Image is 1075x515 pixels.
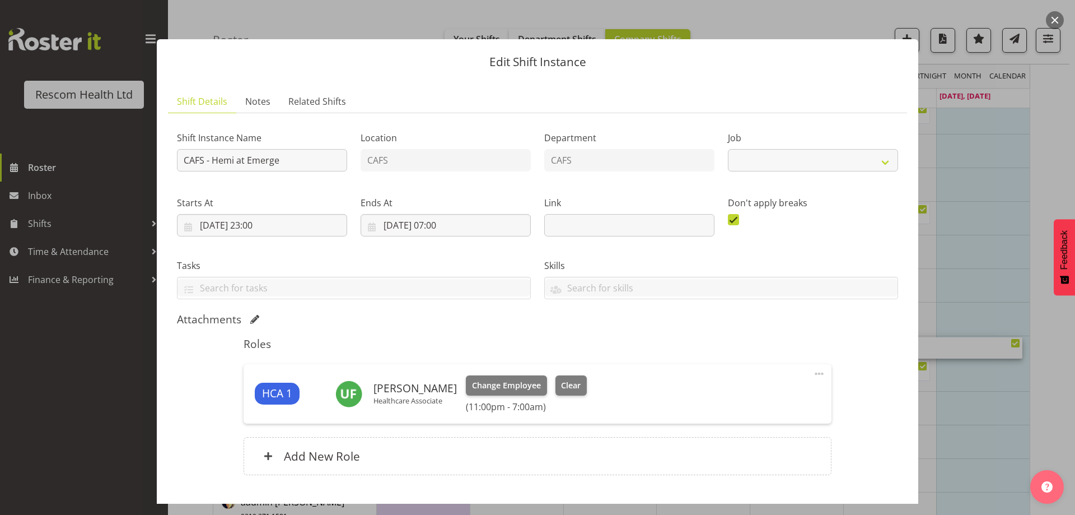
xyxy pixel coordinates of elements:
span: Change Employee [472,379,541,392]
label: Department [544,131,714,145]
label: Job [728,131,898,145]
h6: (11:00pm - 7:00am) [466,401,587,412]
button: Feedback - Show survey [1054,219,1075,295]
button: Change Employee [466,375,547,396]
input: Search for skills [545,279,898,296]
label: Ends At [361,196,531,210]
button: Clear [555,375,587,396]
label: Location [361,131,531,145]
label: Link [544,196,714,210]
label: Don't apply breaks [728,196,898,210]
span: Related Shifts [288,95,346,108]
img: help-xxl-2.png [1041,481,1053,493]
label: Skills [544,259,898,272]
input: Search for tasks [177,279,530,296]
h5: Roles [244,337,831,351]
span: Notes [245,95,270,108]
h6: [PERSON_NAME] [373,382,457,395]
input: Click to select... [177,214,347,236]
label: Starts At [177,196,347,210]
img: uliuli-fruean10085.jpg [335,381,362,407]
span: Shift Details [177,95,227,108]
input: Shift Instance Name [177,149,347,171]
label: Tasks [177,259,531,272]
p: Edit Shift Instance [168,56,907,68]
h5: Attachments [177,313,241,326]
h6: Add New Role [284,449,360,463]
span: HCA 1 [262,386,292,402]
input: Click to select... [361,214,531,236]
label: Shift Instance Name [177,131,347,145]
span: Feedback [1059,230,1069,270]
p: Healthcare Associate [373,396,457,405]
span: Clear [561,379,581,392]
